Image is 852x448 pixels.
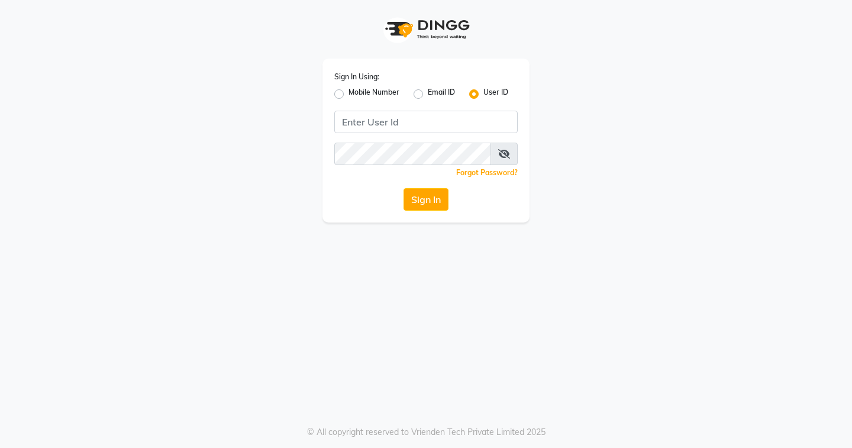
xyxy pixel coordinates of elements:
label: Email ID [428,87,455,101]
label: User ID [483,87,508,101]
button: Sign In [404,188,448,211]
input: Username [334,111,518,133]
label: Mobile Number [348,87,399,101]
a: Forgot Password? [456,168,518,177]
img: logo1.svg [379,12,473,47]
input: Username [334,143,491,165]
label: Sign In Using: [334,72,379,82]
